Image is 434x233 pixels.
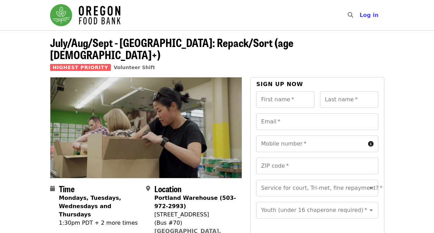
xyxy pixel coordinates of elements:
[154,183,182,195] span: Location
[50,34,293,63] span: July/Aug/Sept - [GEOGRAPHIC_DATA]: Repack/Sort (age [DEMOGRAPHIC_DATA]+)
[368,141,374,147] i: circle-info icon
[50,185,55,192] i: calendar icon
[59,195,121,218] strong: Mondays, Tuesdays, Wednesdays and Thursdays
[366,183,376,193] button: Open
[154,219,237,227] div: (Bus #70)
[256,81,303,87] span: Sign up now
[354,8,384,22] button: Log in
[256,136,365,152] input: Mobile number
[50,64,111,71] span: Highest Priority
[154,195,236,209] strong: Portland Warehouse (503-972-2993)
[366,205,376,215] button: Open
[320,91,378,108] input: Last name
[146,185,150,192] i: map-marker-alt icon
[50,4,120,26] img: Oregon Food Bank - Home
[256,113,378,130] input: Email
[59,183,75,195] span: Time
[154,211,237,219] div: [STREET_ADDRESS]
[59,219,141,227] div: 1:30pm PDT + 2 more times
[359,12,378,18] span: Log in
[357,7,363,24] input: Search
[50,77,242,178] img: July/Aug/Sept - Portland: Repack/Sort (age 8+) organized by Oregon Food Bank
[256,158,378,174] input: ZIP code
[256,91,315,108] input: First name
[114,65,155,70] a: Volunteer Shift
[348,12,353,18] i: search icon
